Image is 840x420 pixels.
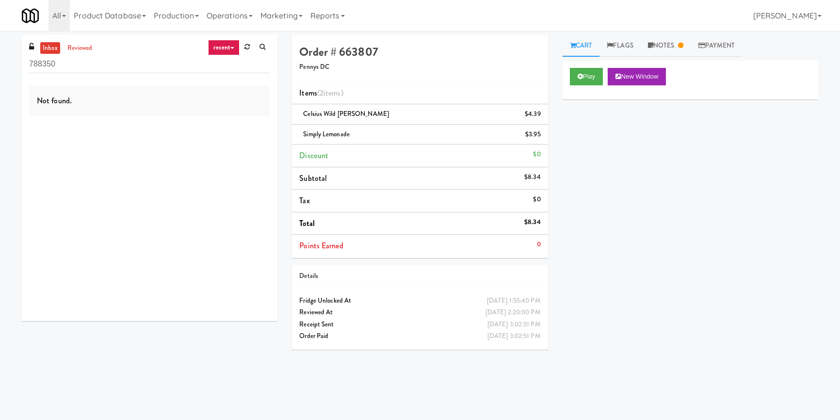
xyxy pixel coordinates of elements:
a: Payment [691,35,743,57]
span: Subtotal [299,173,327,184]
div: $8.34 [524,216,541,228]
img: Micromart [22,7,39,24]
div: $0 [533,194,540,206]
a: reviewed [65,42,95,54]
div: Reviewed At [299,307,540,319]
div: Order Paid [299,330,540,342]
span: Points Earned [299,240,343,251]
div: $8.34 [524,171,541,183]
div: $3.95 [525,129,541,141]
span: Total [299,218,315,229]
div: Fridge Unlocked At [299,295,540,307]
span: Celsius Wild [PERSON_NAME] [303,109,389,118]
h5: Pennys DC [299,64,540,71]
div: [DATE] 3:02:51 PM [487,330,541,342]
div: Details [299,270,540,282]
ng-pluralize: items [323,87,341,98]
button: Play [570,68,603,85]
div: Receipt Sent [299,319,540,331]
div: [DATE] 2:20:00 PM [485,307,541,319]
a: Flags [599,35,641,57]
span: Not found. [37,95,72,106]
div: $4.39 [525,108,541,120]
span: Items [299,87,343,98]
span: (2 ) [317,87,343,98]
a: Cart [563,35,600,57]
div: [DATE] 3:02:51 PM [487,319,541,331]
a: Notes [641,35,691,57]
div: $0 [533,148,540,161]
span: Discount [299,150,328,161]
input: Search vision orders [29,55,270,73]
h4: Order # 663807 [299,46,540,58]
button: New Window [608,68,666,85]
a: recent [208,40,240,55]
div: 0 [537,239,541,251]
span: Tax [299,195,309,206]
div: [DATE] 1:55:40 PM [487,295,541,307]
a: inbox [40,42,60,54]
span: Simply Lemonade [303,129,350,139]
